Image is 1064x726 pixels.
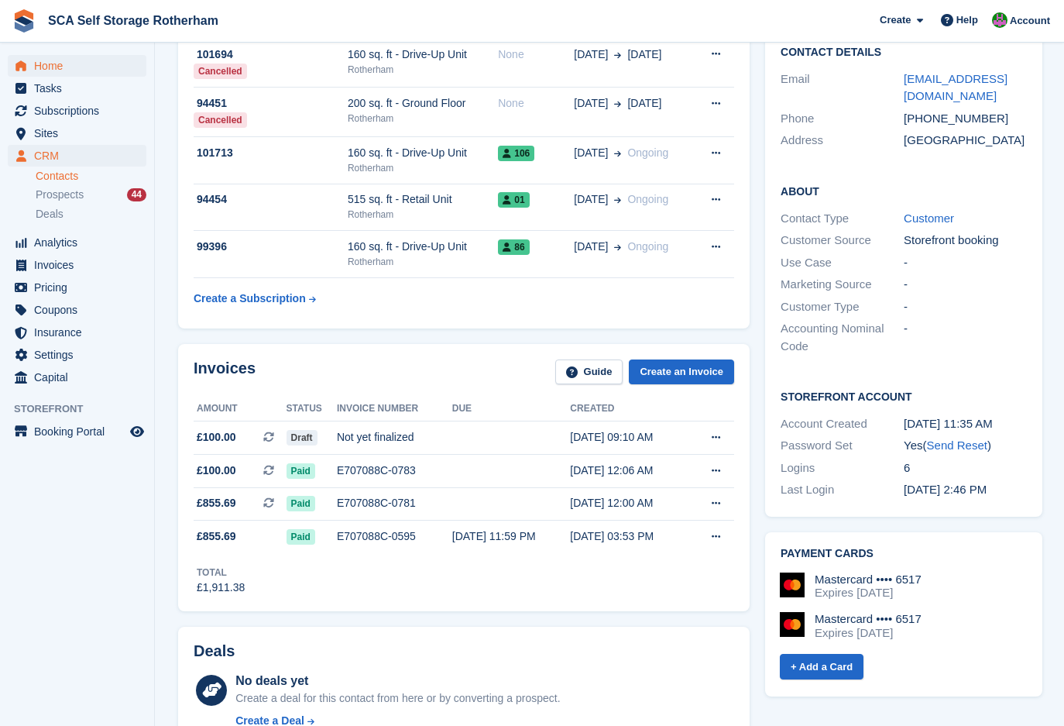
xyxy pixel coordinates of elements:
a: menu [8,344,146,366]
div: None [498,46,574,63]
div: Address [781,132,904,150]
span: Home [34,55,127,77]
div: Email [781,71,904,105]
a: menu [8,254,146,276]
span: Subscriptions [34,100,127,122]
div: [DATE] 11:59 PM [452,528,571,545]
div: Expires [DATE] [815,626,922,640]
th: Due [452,397,571,421]
div: Marketing Source [781,276,904,294]
div: £1,911.38 [197,580,245,596]
div: Not yet finalized [337,429,452,446]
div: - [904,276,1027,294]
a: menu [8,299,146,321]
img: Mastercard Logo [780,573,805,597]
div: [PHONE_NUMBER] [904,110,1027,128]
div: [DATE] 09:10 AM [570,429,688,446]
div: [DATE] 03:53 PM [570,528,688,545]
div: 160 sq. ft - Drive-Up Unit [348,239,498,255]
div: 515 sq. ft - Retail Unit [348,191,498,208]
div: - [904,254,1027,272]
a: menu [8,232,146,253]
time: 2025-08-07 13:46:17 UTC [904,483,987,496]
span: Ongoing [627,146,668,159]
span: Pricing [34,277,127,298]
div: Rotherham [348,63,498,77]
div: Account Created [781,415,904,433]
a: menu [8,366,146,388]
div: No deals yet [235,672,560,690]
span: Invoices [34,254,127,276]
span: [DATE] [574,145,608,161]
th: Amount [194,397,287,421]
span: 86 [498,239,529,255]
div: [GEOGRAPHIC_DATA] [904,132,1027,150]
th: Status [287,397,337,421]
div: 6 [904,459,1027,477]
img: Sarah Race [992,12,1007,28]
span: ( ) [923,439,991,452]
span: 01 [498,192,529,208]
a: menu [8,322,146,343]
a: Preview store [128,422,146,441]
a: menu [8,55,146,77]
a: menu [8,100,146,122]
span: [DATE] [574,191,608,208]
div: Customer Type [781,298,904,316]
div: Customer Source [781,232,904,249]
span: £855.69 [197,495,236,511]
span: Analytics [34,232,127,253]
span: Coupons [34,299,127,321]
div: Rotherham [348,255,498,269]
span: Paid [287,463,315,479]
span: Help [956,12,978,28]
h2: Storefront Account [781,388,1027,404]
img: stora-icon-8386f47178a22dfd0bd8f6a31ec36ba5ce8667c1dd55bd0f319d3a0aa187defe.svg [12,9,36,33]
span: Prospects [36,188,84,202]
div: [DATE] 11:35 AM [904,415,1027,433]
h2: About [781,183,1027,198]
span: Ongoing [627,240,668,253]
div: Logins [781,459,904,477]
span: CRM [34,145,127,167]
span: Deals [36,207,63,222]
a: Contacts [36,169,146,184]
div: Password Set [781,437,904,455]
div: Rotherham [348,161,498,175]
div: E707088C-0595 [337,528,452,545]
div: 200 sq. ft - Ground Floor [348,95,498,112]
div: - [904,320,1027,355]
div: Mastercard •••• 6517 [815,612,922,626]
a: Guide [555,360,623,385]
div: 94451 [194,95,348,112]
div: Mastercard •••• 6517 [815,573,922,587]
span: Sites [34,122,127,144]
a: Deals [36,206,146,222]
h2: Invoices [194,360,256,385]
div: Storefront booking [904,232,1027,249]
span: Paid [287,529,315,545]
div: [DATE] 12:00 AM [570,495,688,511]
span: Insurance [34,322,127,343]
div: 44 [127,188,146,201]
div: 160 sq. ft - Drive-Up Unit [348,46,498,63]
a: Send Reset [927,439,987,452]
span: £855.69 [197,528,236,545]
a: menu [8,145,146,167]
div: - [904,298,1027,316]
div: E707088C-0783 [337,463,452,479]
span: Booking Portal [34,421,127,442]
span: [DATE] [574,239,608,255]
a: Prospects 44 [36,187,146,203]
div: Cancelled [194,64,247,79]
div: Create a Subscription [194,291,306,307]
a: Create a Subscription [194,284,316,313]
span: Storefront [14,401,154,417]
span: Draft [287,430,317,446]
div: Contact Type [781,210,904,228]
div: 99396 [194,239,348,255]
div: Rotherham [348,208,498,222]
span: Tasks [34,77,127,99]
a: + Add a Card [780,654,863,680]
span: [DATE] [627,46,661,63]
